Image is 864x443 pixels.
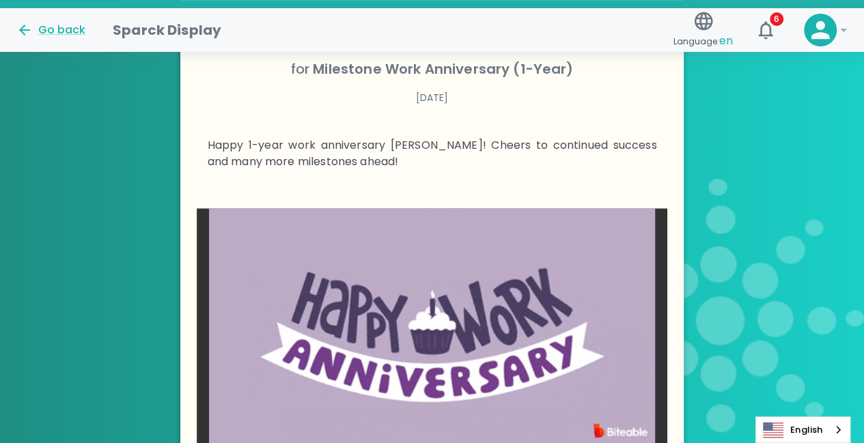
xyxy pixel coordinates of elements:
span: Milestone Work Anniversary (1-Year) [313,59,573,78]
button: 6 [749,14,782,46]
p: for [208,58,657,80]
a: English [756,417,850,442]
p: [DATE] [208,91,657,104]
div: Language [755,416,850,443]
span: en [719,33,733,48]
span: 6 [770,12,783,26]
button: Go back [16,22,85,38]
span: Language: [673,32,733,51]
p: Happy 1-year work anniversary [PERSON_NAME]! Cheers to continued success and many more milestones... [208,137,657,170]
h1: Sparck Display [113,19,221,41]
aside: Language selected: English [755,416,850,443]
button: Language:en [668,6,738,55]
